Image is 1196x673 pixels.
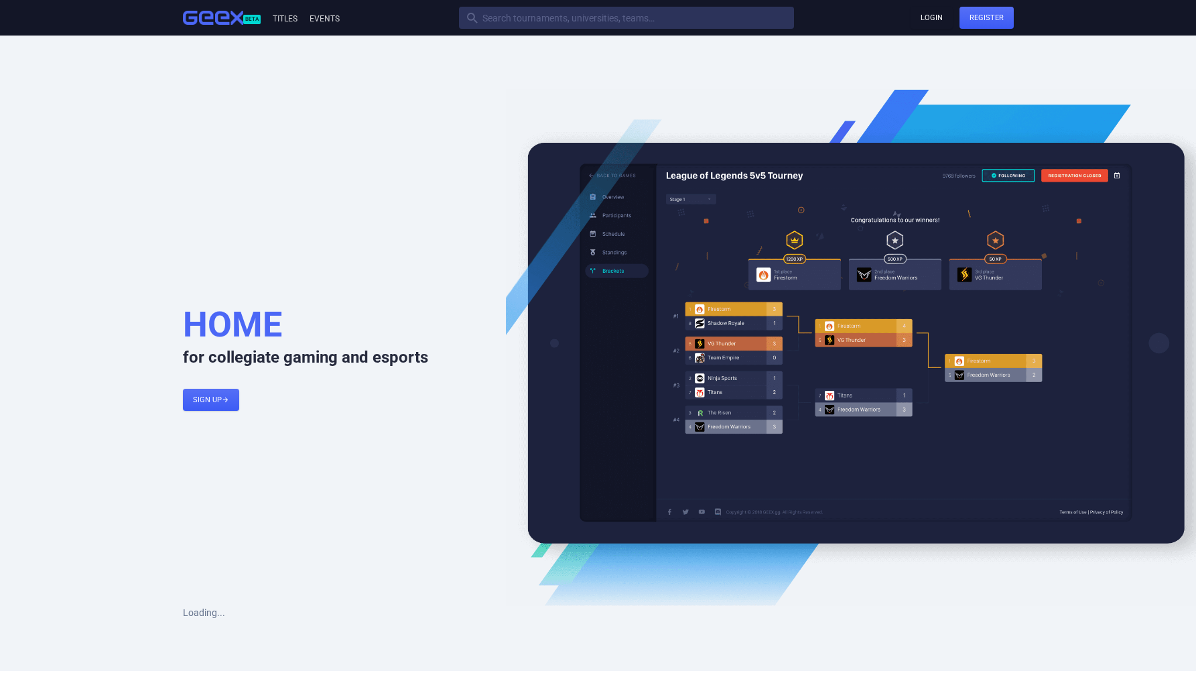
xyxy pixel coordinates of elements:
img: Geex [183,11,243,25]
a: Sign up [183,389,239,411]
input: Search tournaments, universities, teams… [459,7,794,29]
span: Beta [243,15,261,24]
a: Register [959,7,1014,29]
a: Beta [183,11,271,25]
div: home [183,302,282,348]
a: Events [308,14,340,23]
div: Loading... [163,89,1034,617]
a: Titles [271,14,297,23]
a: Login [911,7,953,29]
h1: for collegiate gaming and esports [183,302,486,369]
